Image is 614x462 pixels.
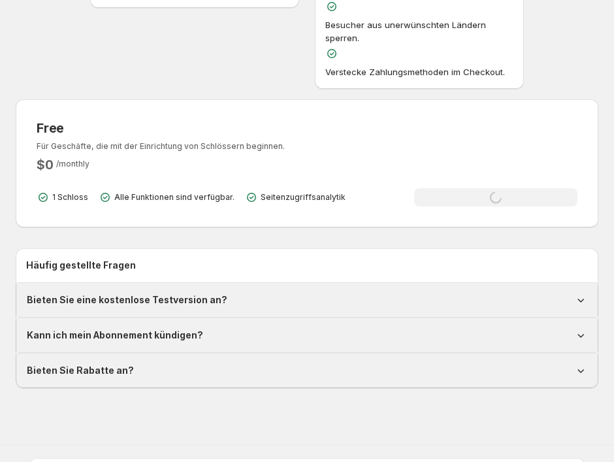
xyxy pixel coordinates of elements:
h2: Häufig gestellte Fragen [26,259,588,272]
h1: Bieten Sie eine kostenlose Testversion an? [27,293,227,306]
h1: Kann ich mein Abonnement kündigen? [27,329,203,342]
p: Seitenzugriffsanalytik [261,192,346,203]
p: Für Geschäfte, die mit der Einrichtung von Schlössern beginnen. [37,141,285,152]
h1: Bieten Sie Rabatte an? [27,364,134,377]
p: Verstecke Zahlungsmethoden im Checkout. [325,65,505,78]
p: Alle Funktionen sind verfügbar. [114,192,234,203]
p: 1 Schloss [52,192,88,203]
span: / monthly [56,159,89,169]
h2: $ 0 [37,157,54,173]
p: Besucher aus unerwünschten Ländern sperren. [325,18,513,44]
h3: Free [37,120,285,136]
